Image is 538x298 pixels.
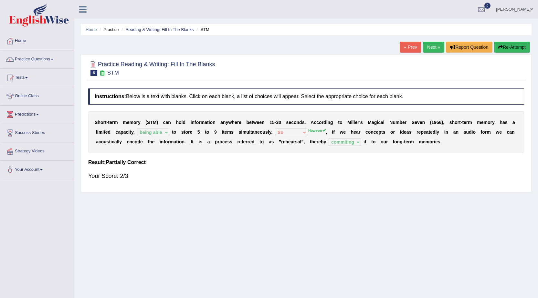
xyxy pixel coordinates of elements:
[459,120,461,125] b: t
[88,60,215,76] h2: Practice Reading & Writing: Fill In The Blanks
[137,139,140,144] b: d
[485,129,487,135] b: r
[225,129,227,135] b: e
[304,120,306,125] b: .
[130,139,132,144] b: n
[205,120,207,125] b: a
[0,87,74,103] a: Online Class
[218,139,219,144] b: r
[170,139,174,144] b: m
[190,129,192,135] b: e
[237,139,239,144] b: r
[207,120,209,125] b: t
[417,129,418,135] b: r
[456,129,459,135] b: n
[257,129,260,135] b: e
[481,129,482,135] b: f
[149,139,152,144] b: h
[275,120,276,125] b: -
[112,139,114,144] b: c
[276,120,279,125] b: 3
[286,120,289,125] b: s
[428,129,430,135] b: t
[439,120,442,125] b: 6
[393,129,395,135] b: r
[174,139,176,144] b: a
[252,120,253,125] b: t
[472,129,473,135] b: i
[183,120,186,125] b: d
[509,129,512,135] b: a
[230,139,232,144] b: s
[487,129,491,135] b: m
[118,139,119,144] b: l
[482,129,485,135] b: o
[195,120,196,125] b: f
[114,120,118,125] b: m
[126,129,129,135] b: c
[241,129,242,135] b: i
[319,120,322,125] b: o
[196,120,199,125] b: o
[119,139,122,144] b: y
[253,120,257,125] b: w
[104,139,107,144] b: u
[181,129,184,135] b: s
[192,120,195,125] b: n
[462,120,464,125] b: t
[98,26,119,33] li: Practice
[111,139,112,144] b: i
[176,139,178,144] b: t
[466,120,468,125] b: r
[338,120,340,125] b: t
[355,120,357,125] b: e
[165,139,168,144] b: o
[393,120,396,125] b: u
[269,120,272,125] b: 1
[114,139,117,144] b: a
[237,120,239,125] b: r
[112,120,114,125] b: r
[0,69,74,85] a: Tests
[368,129,371,135] b: o
[351,129,354,135] b: h
[466,129,469,135] b: u
[269,129,271,135] b: y
[265,129,268,135] b: s
[107,120,108,125] b: -
[225,139,227,144] b: e
[210,120,213,125] b: o
[437,120,439,125] b: 5
[259,120,262,125] b: e
[213,120,216,125] b: n
[157,120,158,125] b: )
[238,129,241,135] b: s
[205,129,206,135] b: t
[340,120,343,125] b: o
[133,129,135,135] b: ,
[153,120,157,125] b: M
[148,139,149,144] b: t
[377,120,378,125] b: i
[507,129,510,135] b: c
[199,120,200,125] b: r
[179,139,182,144] b: o
[420,120,422,125] b: e
[351,120,353,125] b: i
[252,129,255,135] b: a
[255,129,258,135] b: n
[231,129,234,135] b: s
[123,129,126,135] b: a
[365,129,368,135] b: c
[353,120,354,125] b: l
[308,128,326,132] sup: However
[179,120,182,125] b: o
[330,120,333,125] b: g
[500,120,502,125] b: h
[0,142,74,159] a: Strategy Videos
[356,129,359,135] b: a
[140,139,143,144] b: e
[473,129,476,135] b: o
[163,120,166,125] b: c
[326,120,328,125] b: i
